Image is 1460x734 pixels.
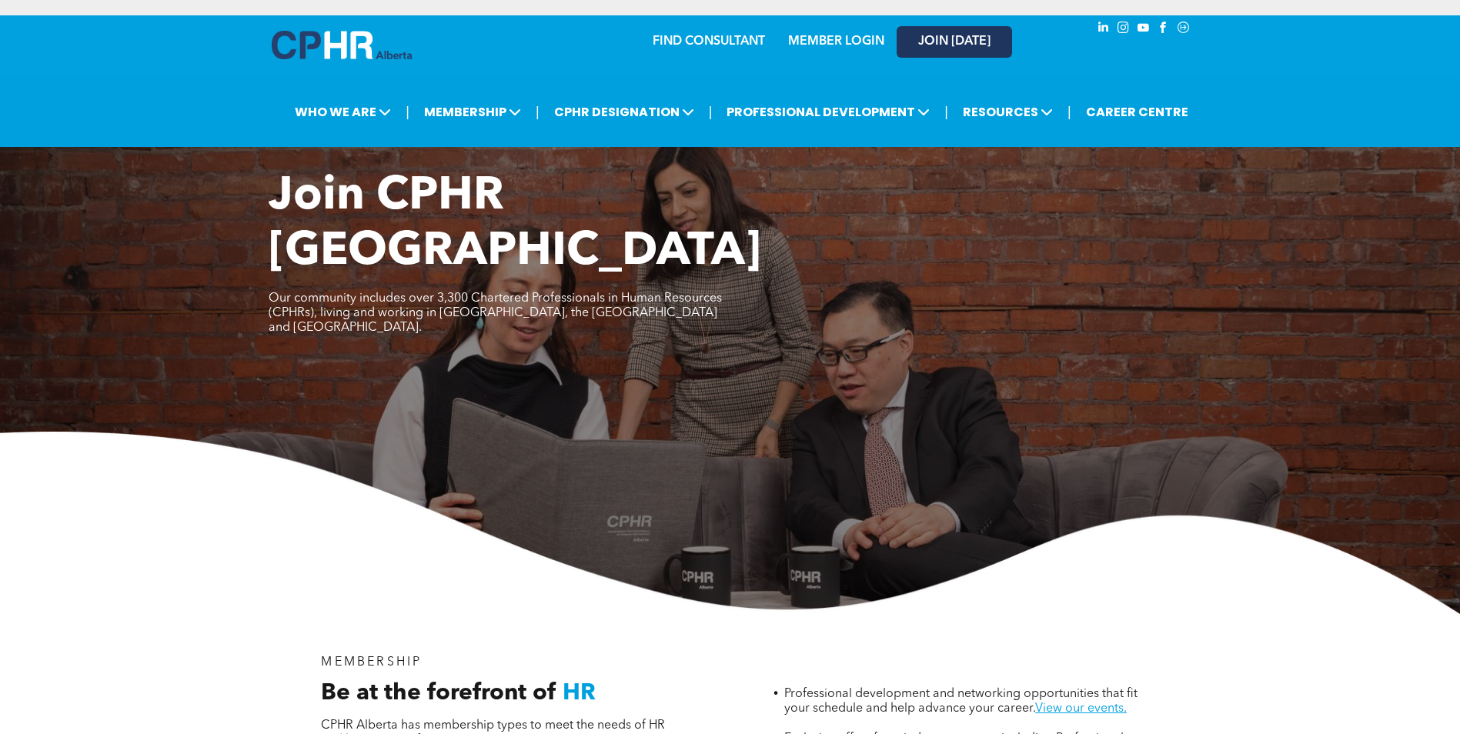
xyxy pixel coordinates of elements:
[653,35,765,48] a: FIND CONSULTANT
[944,96,948,128] li: |
[788,35,884,48] a: MEMBER LOGIN
[290,98,396,126] span: WHO WE ARE
[784,688,1138,715] span: Professional development and networking opportunities that fit your schedule and help advance you...
[1155,19,1172,40] a: facebook
[1115,19,1132,40] a: instagram
[1095,19,1112,40] a: linkedin
[722,98,934,126] span: PROFESSIONAL DEVELOPMENT
[563,682,596,705] span: HR
[272,31,412,59] img: A blue and white logo for cp alberta
[1067,96,1071,128] li: |
[1175,19,1192,40] a: Social network
[269,174,761,275] span: Join CPHR [GEOGRAPHIC_DATA]
[1081,98,1193,126] a: CAREER CENTRE
[897,26,1012,58] a: JOIN [DATE]
[419,98,526,126] span: MEMBERSHIP
[406,96,409,128] li: |
[321,682,556,705] span: Be at the forefront of
[1135,19,1152,40] a: youtube
[321,656,422,669] span: MEMBERSHIP
[536,96,540,128] li: |
[269,292,722,334] span: Our community includes over 3,300 Chartered Professionals in Human Resources (CPHRs), living and ...
[1035,702,1127,715] a: View our events.
[709,96,713,128] li: |
[918,35,991,49] span: JOIN [DATE]
[958,98,1057,126] span: RESOURCES
[550,98,699,126] span: CPHR DESIGNATION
